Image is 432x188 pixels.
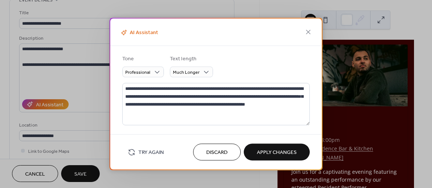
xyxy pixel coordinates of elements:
button: Apply Changes [244,144,310,161]
span: AI Assistant [119,28,158,37]
span: Professional [125,68,150,77]
div: Tone [122,55,162,63]
div: Text length [170,55,211,63]
span: Discard [206,149,228,157]
span: Apply Changes [257,149,297,157]
button: Discard [193,144,241,161]
button: Try Again [122,146,169,158]
span: Try Again [138,149,164,157]
span: Much Longer [173,68,199,77]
